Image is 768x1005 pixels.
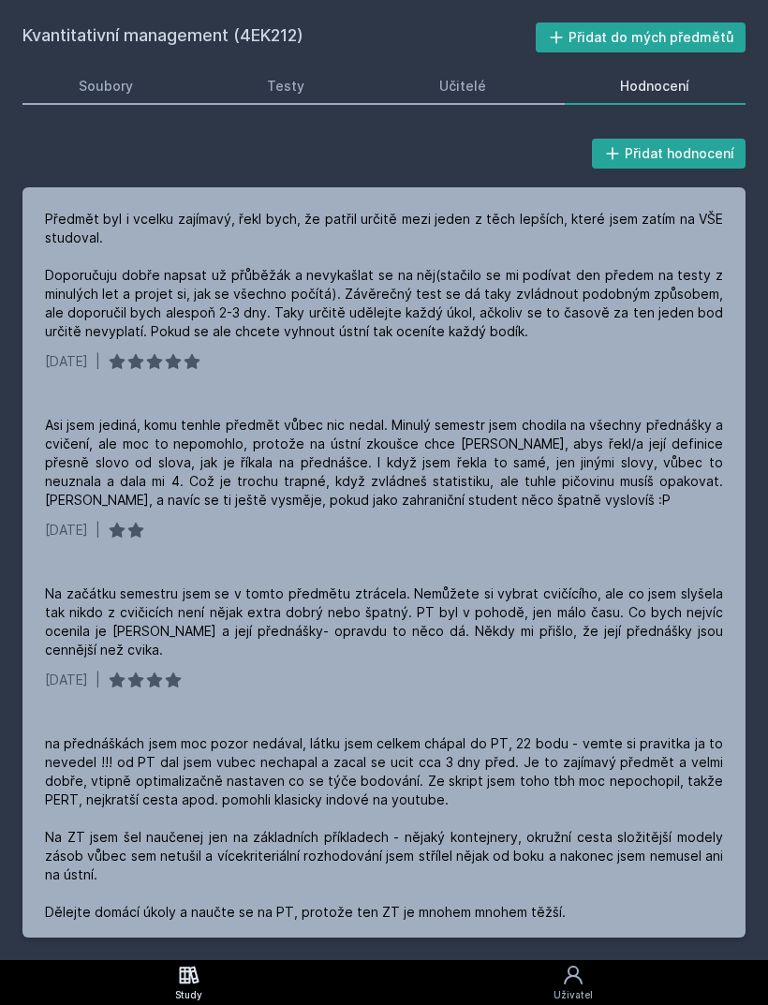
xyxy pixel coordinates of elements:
[22,67,189,105] a: Soubory
[79,77,133,96] div: Soubory
[96,352,100,371] div: |
[536,22,746,52] button: Přidat do mých předmětů
[22,22,536,52] h2: Kvantitativní management (4EK212)
[45,210,723,341] div: Předmět byl i vcelku zajímavý, řekl bych, že patřil určitě mezi jeden z těch lepších, které jsem ...
[96,671,100,689] div: |
[45,416,723,510] div: Asi jsem jediná, komu tenhle předmět vůbec nic nedal. Minulý semestr jsem chodila na všechny před...
[592,139,746,169] button: Přidat hodnocení
[45,521,88,539] div: [DATE]
[96,521,100,539] div: |
[45,584,723,659] div: Na začátku semestru jsem se v tomto předmětu ztrácela. Nemůžete si vybrat cvičícího, ale co jsem ...
[383,67,542,105] a: Učitelé
[267,77,304,96] div: Testy
[565,67,746,105] a: Hodnocení
[554,988,593,1002] div: Uživatel
[439,77,486,96] div: Učitelé
[175,988,202,1002] div: Study
[45,352,88,371] div: [DATE]
[620,77,689,96] div: Hodnocení
[45,734,723,978] div: na přednáškách jsem moc pozor nedával, látku jsem celkem chápal do PT, 22 bodu - vemte si pravitk...
[45,671,88,689] div: [DATE]
[212,67,362,105] a: Testy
